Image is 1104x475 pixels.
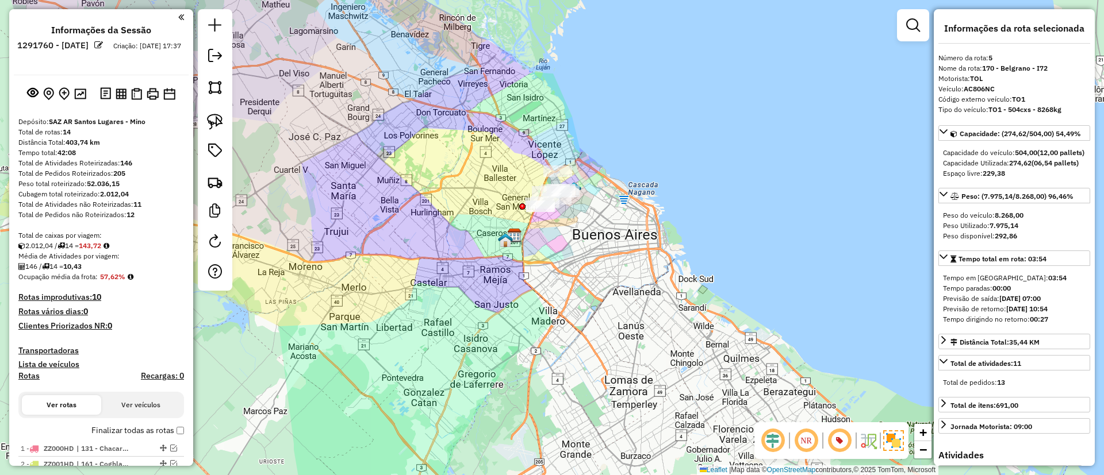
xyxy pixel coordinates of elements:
[21,459,74,468] span: 2 -
[541,184,570,196] div: Atividade não roteirizada - Delvalle Sofia Carolina
[17,40,89,51] h6: 1291760 - [DATE]
[18,127,184,137] div: Total de rotas:
[41,85,56,103] button: Centralizar mapa no depósito ou ponto de apoio
[1030,315,1048,323] strong: 00:27
[961,192,1074,200] span: Peso: (7.975,14/8.268,00) 96,46%
[938,206,1090,246] div: Peso: (7.975,14/8.268,00) 96,46%
[938,105,1090,115] div: Tipo do veículo:
[204,139,227,165] a: Vincular Rótulos
[178,10,184,24] a: Clique aqui para minimizar o painel
[826,427,853,454] span: Exibir número da rota
[18,251,184,261] div: Média de Atividades por viagem:
[18,307,184,316] h4: Rotas vários dias:
[170,445,177,451] em: Visualizar rota
[938,268,1090,329] div: Tempo total em rota: 03:54
[543,193,572,204] div: Atividade não roteirizada - PAZOS VERONICA ELISABETH
[101,395,181,415] button: Ver veículos
[1006,304,1048,313] strong: [DATE] 10:54
[964,84,995,93] strong: AC806NC
[883,430,904,451] img: Exibir/Ocultar setores
[938,84,1090,94] div: Veículo:
[532,186,561,198] div: Atividade não roteirizada - GONZALEZ NICOLAS FERNANDO
[103,242,109,249] i: Meta Caixas/viagem: 224,18 Diferença: -80,46
[999,294,1041,303] strong: [DATE] 07:00
[938,450,1090,461] h4: Atividades
[1013,359,1021,368] strong: 11
[170,460,177,467] em: Visualizar rota
[950,422,1032,432] div: Jornada Motorista: 09:00
[18,189,184,199] div: Cubagem total roteirizado:
[18,117,184,127] div: Depósito:
[76,459,129,469] span: 161 - Coghlan/Belgrano - I06
[92,292,101,302] strong: 10
[938,53,1090,63] div: Número da rota:
[100,190,129,198] strong: 2.012,04
[160,445,167,451] em: Alterar sequência das rotas
[943,283,1086,294] div: Tempo paradas:
[990,221,1018,230] strong: 7.975,14
[1037,148,1084,157] strong: (12,00 pallets)
[792,427,820,454] span: Ocultar NR
[18,346,184,356] h4: Transportadoras
[943,377,1086,388] div: Total de pedidos:
[547,184,576,195] div: Atividade não roteirizada - CHEN YUNYING
[970,74,983,83] strong: TOL
[938,94,1090,105] div: Código externo veículo:
[202,169,228,195] a: Criar rota
[943,294,1086,304] div: Previsão de saída:
[983,169,1005,177] strong: 229,38
[18,292,184,302] h4: Rotas improdutivas:
[18,179,184,189] div: Peso total roteirizado:
[18,272,98,281] span: Ocupação média da frota:
[160,460,167,467] em: Alterar sequência das rotas
[938,74,1090,84] div: Motorista:
[950,359,1021,368] span: Total de atividades:
[943,273,1086,283] div: Tempo em [GEOGRAPHIC_DATA]:
[42,263,49,270] i: Total de rotas
[18,242,25,249] i: Cubagem total roteirizado
[943,231,1086,241] div: Peso disponível:
[914,424,931,441] a: Zoom in
[943,221,1086,231] div: Peso Utilizado:
[204,44,227,70] a: Exportar sessão
[959,254,1046,263] span: Tempo total em rota: 03:54
[76,443,129,454] span: 131 - Chacarita - I78, 132 - Colegiales - RM6
[859,431,877,450] img: Fluxo de ruas
[87,179,120,188] strong: 52.036,15
[943,304,1086,314] div: Previsão de retorno:
[63,262,82,271] strong: 10,43
[1032,159,1079,167] strong: (06,54 pallets)
[943,314,1086,325] div: Tempo dirigindo no retorno:
[44,459,74,468] span: ZZ001HD
[144,86,161,102] button: Imprimir Rotas
[938,63,1090,74] div: Nome da rota:
[767,466,816,474] a: OpenStreetMap
[204,14,227,40] a: Nova sessão e pesquisa
[22,395,101,415] button: Ver rotas
[526,200,555,212] div: Atividade não roteirizada - LIU KEZHONG
[729,466,731,474] span: |
[18,371,40,381] a: Rotas
[207,79,223,95] img: Selecionar atividades - polígono
[1009,338,1040,346] span: 35,44 KM
[18,168,184,179] div: Total de Pedidos Roteirizados:
[1012,95,1025,103] strong: TO1
[938,397,1090,412] a: Total de itens:691,00
[18,263,25,270] i: Total de Atividades
[914,441,931,458] a: Zoom out
[18,137,184,148] div: Distância Total:
[18,230,184,241] div: Total de caixas por viagem:
[83,306,88,316] strong: 0
[938,125,1090,141] a: Capacidade: (274,62/504,00) 54,49%
[91,424,184,437] label: Finalizar todas as rotas
[525,198,554,209] div: Atividade não roteirizada - JIMENEZ SERGIO FABIAN
[18,148,184,158] div: Tempo total:
[902,14,925,37] a: Exibir filtros
[988,53,992,62] strong: 5
[1048,273,1067,282] strong: 03:54
[141,371,184,381] h4: Recargas: 0
[543,165,572,177] div: Atividade não roteirizada - PICHIN LIGHT
[938,250,1090,266] a: Tempo total em rota: 03:54
[108,320,112,331] strong: 0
